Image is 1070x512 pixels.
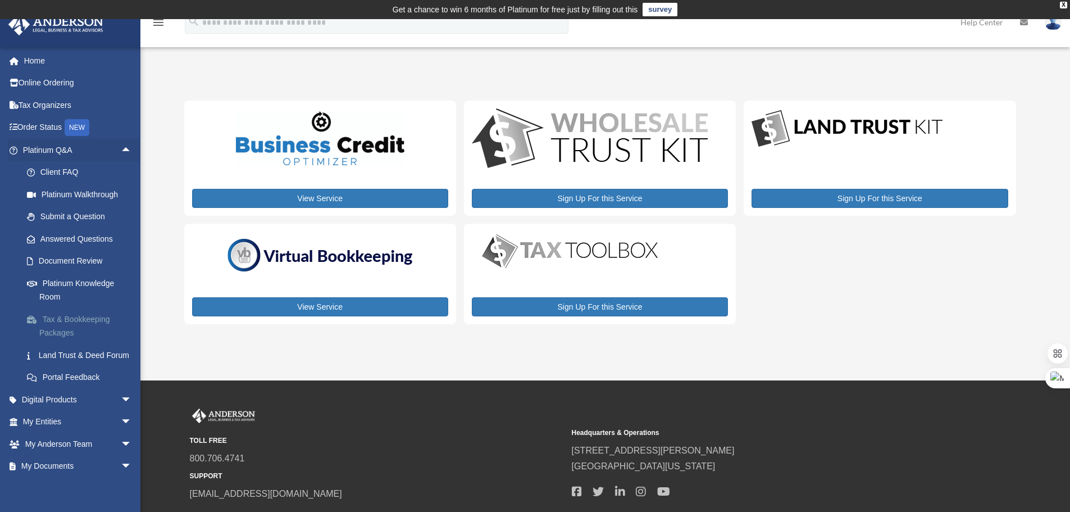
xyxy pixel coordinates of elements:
a: My Documentsarrow_drop_down [8,455,149,478]
a: [EMAIL_ADDRESS][DOMAIN_NAME] [190,489,342,499]
a: Document Review [16,250,149,273]
img: WS-Trust-Kit-lgo-1.jpg [472,108,708,171]
div: Get a chance to win 6 months of Platinum for free just by filling out this [393,3,638,16]
a: [STREET_ADDRESS][PERSON_NAME] [572,446,735,455]
a: Platinum Knowledge Room [16,272,149,308]
a: Digital Productsarrow_drop_down [8,388,143,411]
img: taxtoolbox_new-1.webp [472,232,668,271]
a: Platinum Q&Aarrow_drop_up [8,139,149,161]
a: My Entitiesarrow_drop_down [8,411,149,433]
a: Sign Up For this Service [752,189,1008,208]
img: Anderson Advisors Platinum Portal [5,13,107,35]
img: Anderson Advisors Platinum Portal [190,409,257,423]
div: close [1060,2,1067,8]
i: search [188,15,200,28]
a: My Anderson Teamarrow_drop_down [8,433,149,455]
span: arrow_drop_down [121,388,143,411]
a: Tax & Bookkeeping Packages [16,308,149,344]
a: Land Trust & Deed Forum [16,344,149,366]
a: Portal Feedback [16,366,149,389]
a: Tax Organizers [8,94,149,116]
i: menu [152,16,165,29]
a: Client FAQ [16,161,149,184]
small: Headquarters & Operations [572,427,946,439]
small: TOLL FREE [190,435,564,447]
span: arrow_drop_down [121,433,143,456]
small: SUPPORT [190,470,564,482]
a: Sign Up For this Service [472,189,728,208]
a: 800.706.4741 [190,454,245,463]
a: Order StatusNEW [8,116,149,139]
div: NEW [65,119,89,136]
a: menu [152,20,165,29]
img: User Pic [1045,14,1062,30]
a: Platinum Walkthrough [16,183,149,206]
span: arrow_drop_up [121,139,143,162]
a: Sign Up For this Service [472,297,728,316]
a: View Service [192,189,448,208]
a: Online Ordering [8,72,149,94]
a: View Service [192,297,448,316]
span: arrow_drop_down [121,411,143,434]
a: Home [8,49,149,72]
a: survey [643,3,677,16]
img: LandTrust_lgo-1.jpg [752,108,942,149]
a: [GEOGRAPHIC_DATA][US_STATE] [572,461,716,471]
a: Submit a Question [16,206,149,228]
a: Answered Questions [16,228,149,250]
span: arrow_drop_down [121,455,143,478]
